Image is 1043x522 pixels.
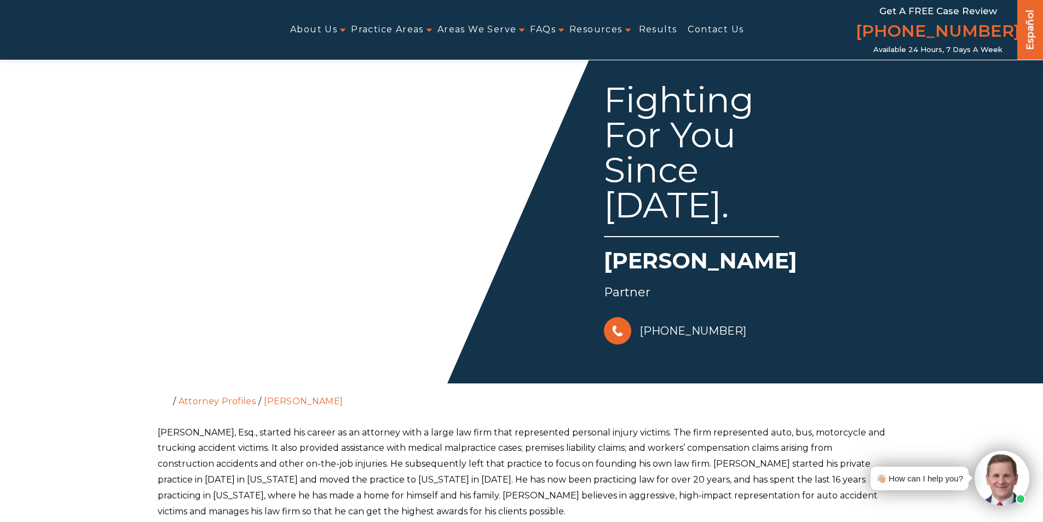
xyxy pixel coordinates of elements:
[261,396,345,406] li: [PERSON_NAME]
[158,425,886,520] p: [PERSON_NAME], Esq., started his career as an attorney with a large law firm that represented per...
[158,383,886,409] ol: / /
[639,18,677,42] a: Results
[604,282,888,303] div: Partner
[7,17,178,43] img: Auger & Auger Accident and Injury Lawyers Logo
[178,396,256,406] a: Attorney Profiles
[160,395,170,405] a: Home
[604,314,746,347] a: [PHONE_NUMBER]
[290,18,337,42] a: About Us
[351,18,424,42] a: Practice Areas
[688,18,744,42] a: Contact Us
[437,18,517,42] a: Areas We Serve
[873,45,1002,54] span: Available 24 Hours, 7 Days a Week
[604,82,779,237] div: Fighting For You Since [DATE].
[876,471,963,486] div: 👋🏼 How can I help you?
[604,245,888,282] h1: [PERSON_NAME]
[879,5,997,16] span: Get a FREE Case Review
[149,55,478,383] img: Herbert Auger
[569,18,623,42] a: Resources
[856,19,1020,45] a: [PHONE_NUMBER]
[530,18,556,42] a: FAQs
[975,451,1029,506] img: Intaker widget Avatar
